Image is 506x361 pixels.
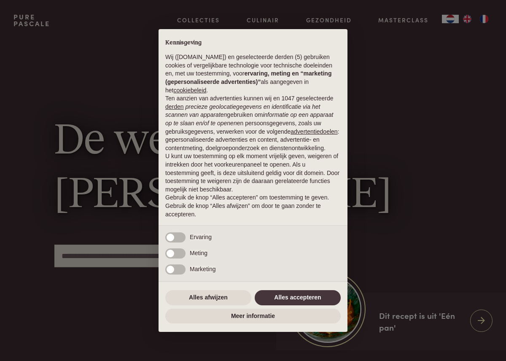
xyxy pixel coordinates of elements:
span: Ervaring [190,234,212,240]
span: Marketing [190,266,215,272]
button: advertentiedoelen [291,128,337,136]
em: precieze geolocatiegegevens en identificatie via het scannen van apparaten [165,103,320,119]
h2: Kennisgeving [165,39,341,47]
span: Meting [190,250,207,256]
p: Gebruik de knop “Alles accepteren” om toestemming te geven. Gebruik de knop “Alles afwijzen” om d... [165,194,341,218]
button: Alles afwijzen [165,290,251,305]
p: Ten aanzien van advertenties kunnen wij en 1047 geselecteerde gebruiken om en persoonsgegevens, z... [165,94,341,152]
button: derden [165,103,184,111]
button: Alles accepteren [255,290,341,305]
strong: ervaring, meting en “marketing (gepersonaliseerde advertenties)” [165,70,331,85]
button: Meer informatie [165,309,341,324]
a: cookiebeleid [173,87,206,94]
p: U kunt uw toestemming op elk moment vrijelijk geven, weigeren of intrekken door het voorkeurenpan... [165,152,341,194]
em: informatie op een apparaat op te slaan en/of te openen [165,111,334,127]
p: Wij ([DOMAIN_NAME]) en geselecteerde derden (5) gebruiken cookies of vergelijkbare technologie vo... [165,53,341,94]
